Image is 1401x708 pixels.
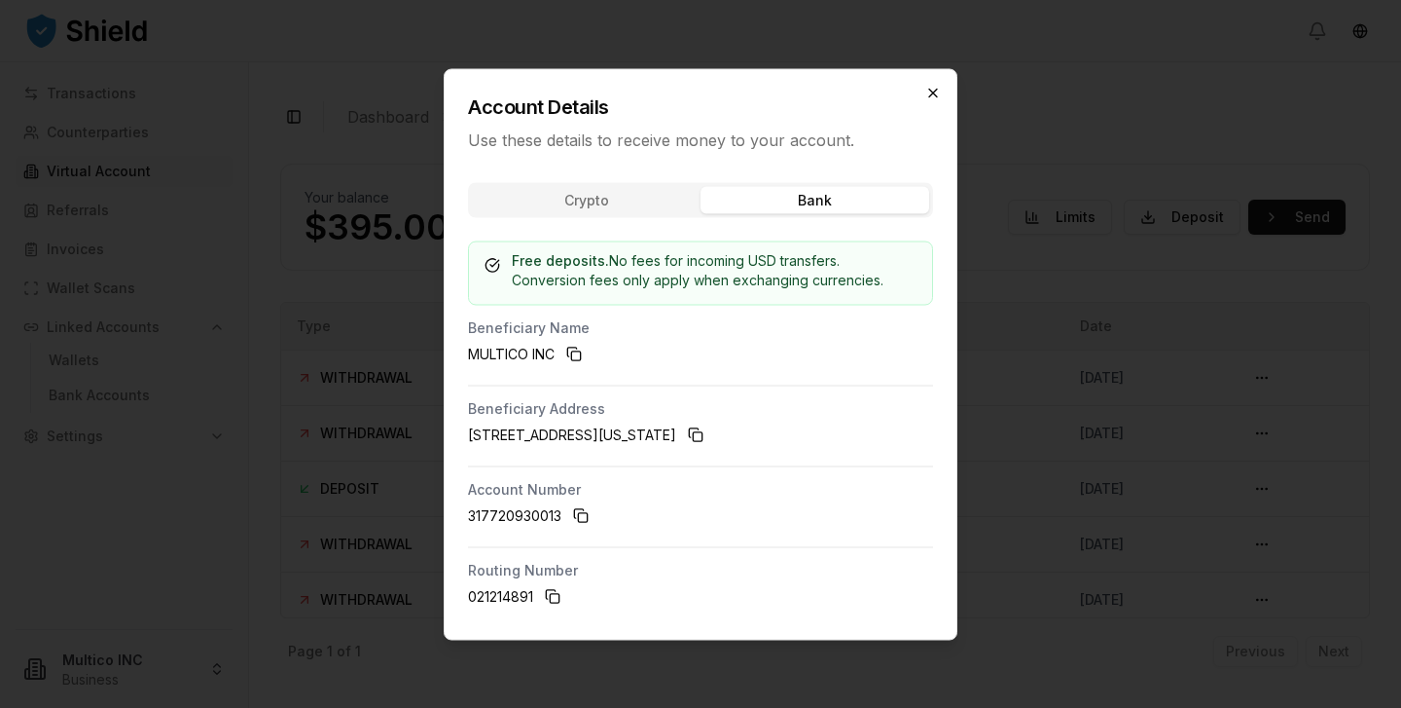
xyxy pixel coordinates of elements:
[537,580,568,612] button: Copy to clipboard
[565,500,596,531] button: Copy to clipboard
[468,505,561,525] span: 317720930013
[468,401,933,415] p: Beneficiary Address
[485,250,916,289] div: No fees for incoming USD transfers. Conversion fees only apply when exchanging currencies.
[468,563,933,577] p: Routing Number
[468,128,933,151] p: Use these details to receive money to your account.
[558,338,590,369] button: Copy to clipboard
[472,186,700,213] button: Crypto
[468,482,933,496] p: Account Number
[468,344,555,363] span: MULTICO INC
[468,93,933,120] h2: Account Details
[468,425,676,444] span: [STREET_ADDRESS][US_STATE]
[680,419,711,450] button: Copy to clipboard
[468,586,533,606] span: 021214891
[468,320,933,334] p: Beneficiary Name
[512,251,609,268] span: Free deposits.
[700,186,929,213] button: Bank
